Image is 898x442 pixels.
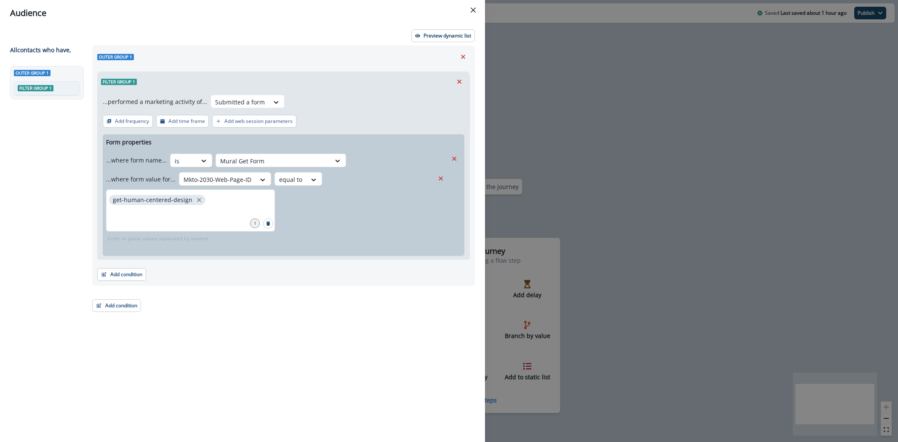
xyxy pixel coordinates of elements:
p: Form properties [106,138,152,146]
span: Outer group 1 [14,70,51,76]
p: get-human-centered-design [113,197,192,204]
div: 1 [250,218,260,228]
p: ...where form name... [106,156,167,165]
button: Add time frame [156,115,209,128]
button: Close [466,3,480,17]
p: All contact s who have, [10,45,71,54]
button: Remove [448,152,461,165]
p: ...where form value for... [106,175,176,184]
p: Enter or paste values separated by newline [106,235,211,242]
p: ...performed a marketing activity of... [103,97,207,106]
button: Preview dynamic list [411,29,475,42]
button: Remove [453,75,466,88]
p: Add frequency [115,118,149,124]
button: Add condition [92,299,141,312]
button: close [195,196,203,204]
span: Filter group 1 [18,85,53,91]
div: Audience [10,7,475,19]
button: Search [263,218,273,229]
button: Add web session parameters [212,115,296,128]
button: Add frequency [103,115,153,128]
button: Remove [434,172,448,185]
p: Preview dynamic list [424,33,471,39]
button: Add condition [97,268,146,281]
button: Remove [456,51,470,63]
p: Add web session parameters [224,118,293,124]
span: Filter group 1 [101,79,137,85]
span: Outer group 1 [97,54,134,60]
p: Add time frame [168,118,205,124]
